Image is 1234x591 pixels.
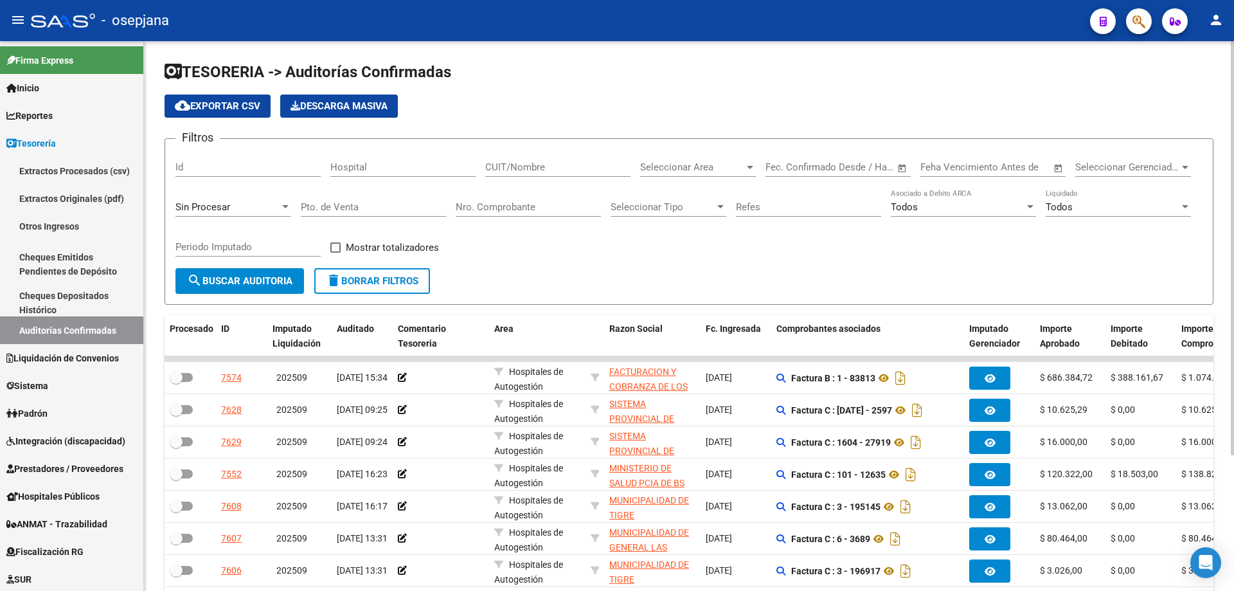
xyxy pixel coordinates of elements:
span: [DATE] 09:24 [337,437,388,447]
datatable-header-cell: Comentario Tesoreria [393,315,489,358]
datatable-header-cell: Imputado Liquidación [267,315,332,358]
span: Firma Express [6,53,73,68]
span: $ 80.464,00 [1181,533,1229,543]
span: Buscar Auditoria [187,275,292,287]
strong: Factura C : 1604 - 27919 [791,437,891,448]
span: [DATE] 16:17 [337,501,388,511]
span: $ 13.062,00 [1181,501,1229,511]
datatable-header-cell: Comprobantes asociados [771,315,964,358]
span: Procesado [170,323,213,334]
datatable-header-cell: Importe Debitado [1105,315,1176,358]
mat-icon: menu [10,12,26,28]
span: SISTEMA PROVINCIAL DE SALUD [609,399,674,439]
span: Reportes [6,109,53,123]
strong: Factura C : 3 - 196917 [791,566,881,576]
i: Descargar documento [908,432,924,453]
span: $ 10.625,29 [1040,405,1087,415]
span: MUNICIPALIDAD DE TIGRE [609,559,689,585]
span: 202509 [276,405,307,415]
span: Hospitales de Autogestión [494,399,563,424]
button: Borrar Filtros [314,268,430,294]
mat-icon: cloud_download [175,98,190,113]
button: Open calendar [895,161,910,176]
datatable-header-cell: Razon Social [604,315,701,358]
span: $ 18.503,00 [1111,469,1158,479]
span: Sin Procesar [175,201,230,213]
span: Seleccionar Tipo [611,201,715,213]
span: 202509 [276,372,307,383]
datatable-header-cell: Fc. Ingresada [701,315,771,358]
i: Descargar documento [892,368,909,388]
strong: Factura C : 6 - 3689 [791,534,870,544]
span: $ 3.026,00 [1040,565,1082,576]
span: 202509 [276,501,307,511]
span: 202509 [276,533,307,543]
i: Descargar documento [909,400,925,421]
span: [DATE] 16:23 [337,469,388,479]
span: Auditado [337,323,374,334]
span: TESORERIA -> Auditorías Confirmadas [165,63,451,81]
span: 202509 [276,437,307,447]
span: Imputado Gerenciador [969,323,1020,349]
span: FACTURACION Y COBRANZA DE LOS EFECTORES PUBLICOS S.E. [609,367,688,421]
span: Hospitales de Autogestión [494,559,563,585]
span: [DATE] [706,372,732,383]
datatable-header-cell: ID [216,315,267,358]
strong: Factura C : 101 - 12635 [791,469,886,480]
datatable-header-cell: Area [489,315,586,358]
span: [DATE] [706,437,732,447]
span: Seleccionar Area [640,161,744,173]
button: Open calendar [1051,161,1066,176]
span: SUR [6,572,31,586]
span: $ 3.026,00 [1181,565,1224,576]
i: Descargar documento [902,464,919,485]
div: - 30691822849 [609,397,695,424]
span: Mostrar totalizadores [346,240,439,255]
div: 7628 [221,403,242,417]
span: Hospitales de Autogestión [494,527,563,552]
span: MINISTERIO DE SALUD PCIA DE BS AS [609,463,684,503]
div: Open Intercom Messenger [1190,547,1221,578]
span: $ 138.825,00 [1181,469,1234,479]
div: - 30664543423 [609,525,695,552]
mat-icon: delete [326,273,341,288]
span: Razon Social [609,323,663,334]
span: [DATE] 15:34 [337,372,388,383]
span: [DATE] [706,501,732,511]
div: 7607 [221,531,242,546]
span: $ 16.000,00 [1181,437,1229,447]
datatable-header-cell: Imputado Gerenciador [964,315,1035,358]
i: Descargar documento [887,529,904,549]
span: SISTEMA PROVINCIAL DE SALUD [609,431,674,471]
span: Fc. Ingresada [706,323,761,334]
datatable-header-cell: Procesado [165,315,216,358]
strong: Factura C : 3 - 195145 [791,502,881,512]
span: $ 0,00 [1111,501,1135,511]
span: $ 0,00 [1111,437,1135,447]
span: $ 686.384,72 [1040,372,1093,383]
span: [DATE] 09:25 [337,405,388,415]
strong: Factura C : [DATE] - 2597 [791,405,892,415]
span: Todos [1046,201,1073,213]
span: Sistema [6,379,48,393]
span: Padrón [6,406,48,421]
h3: Filtros [175,129,220,147]
div: - 30715497456 [609,365,695,392]
span: Area [494,323,514,334]
i: Descargar documento [897,496,914,517]
span: Hospitales de Autogestión [494,463,563,488]
span: $ 0,00 [1111,405,1135,415]
span: Comentario Tesoreria [398,323,446,349]
span: Exportar CSV [175,100,260,112]
div: 7552 [221,467,242,482]
span: Inicio [6,81,39,95]
button: Descarga Masiva [280,95,398,118]
span: Hospitales de Autogestión [494,495,563,520]
span: Seleccionar Gerenciador [1075,161,1179,173]
div: 7629 [221,435,242,450]
span: [DATE] [706,405,732,415]
span: - osepjana [102,6,169,35]
span: [DATE] 13:31 [337,565,388,576]
div: - 30999284899 [609,493,695,520]
span: [DATE] [706,533,732,543]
